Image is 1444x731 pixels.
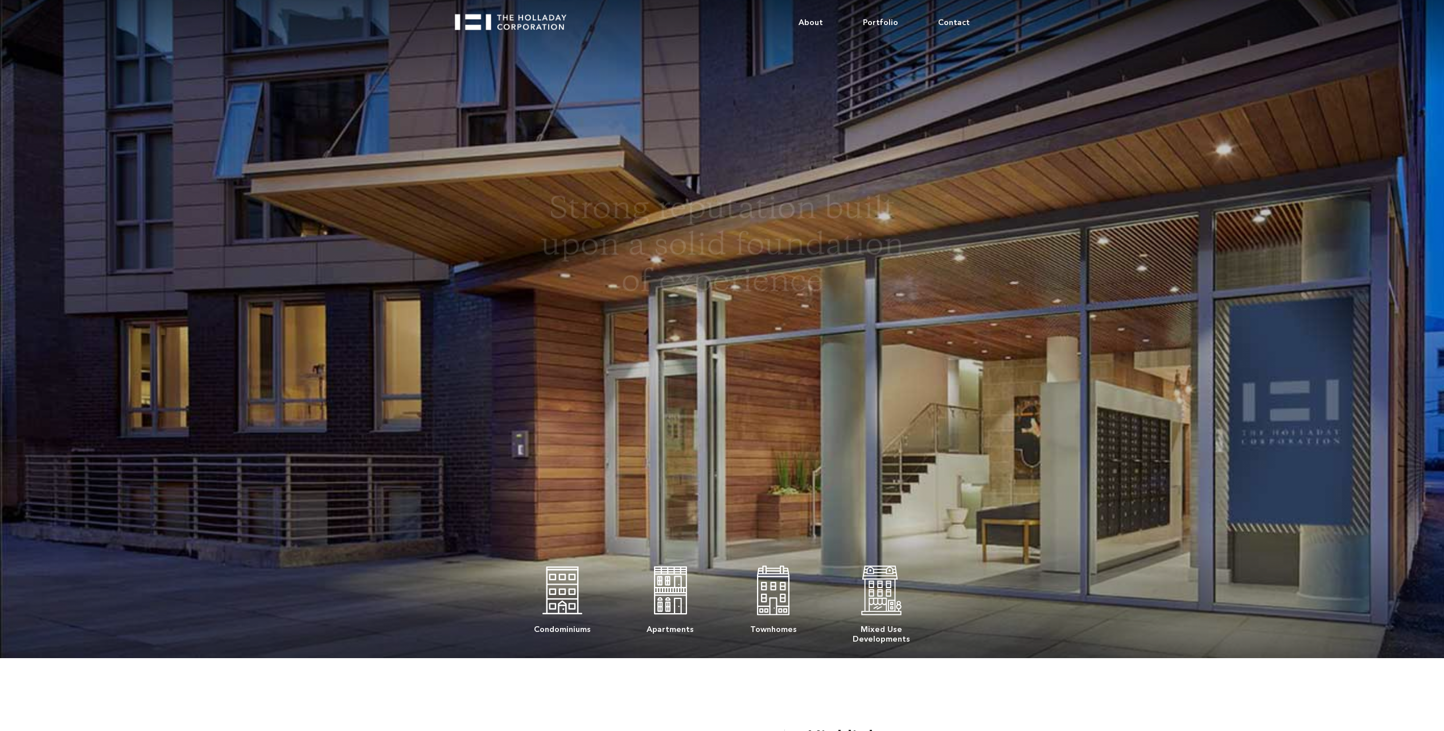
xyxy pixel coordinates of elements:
[455,6,577,30] a: home
[843,6,918,40] a: Portfolio
[750,619,797,634] div: Townhomes
[535,192,910,302] h1: Strong reputation built upon a solid foundation of experience
[534,619,591,634] div: Condominiums
[647,619,694,634] div: Apartments
[853,619,910,644] div: Mixed Use Developments
[918,6,990,40] a: Contact
[779,6,843,40] a: About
